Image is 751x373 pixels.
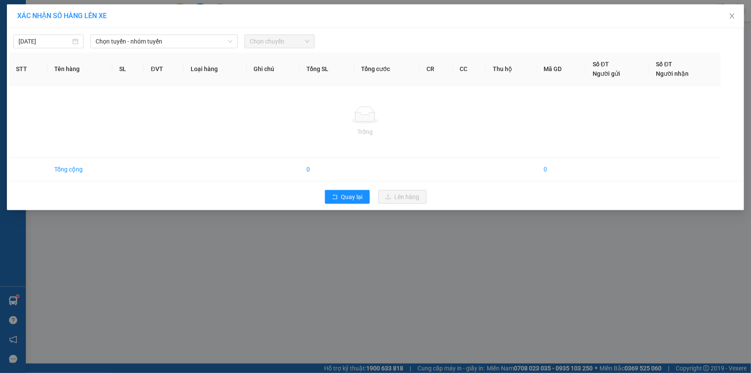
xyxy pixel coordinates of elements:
[354,53,420,86] th: Tổng cước
[9,53,47,86] th: STT
[247,53,300,86] th: Ghi chú
[56,37,143,49] div: 0346117439
[300,53,355,86] th: Tổng SL
[17,12,107,20] span: XÁC NHẬN SỐ HÀNG LÊN XE
[378,190,426,204] button: uploadLên hàng
[656,70,689,77] span: Người nhận
[7,8,21,17] span: Gửi:
[593,61,609,68] span: Số ĐT
[6,55,20,64] span: CR :
[7,7,50,28] div: Cầu Ngang
[300,158,355,181] td: 0
[56,7,77,16] span: Nhận:
[593,70,620,77] span: Người gửi
[720,4,744,28] button: Close
[420,53,453,86] th: CR
[537,158,586,181] td: 0
[341,192,363,202] span: Quay lại
[729,12,736,19] span: close
[56,27,143,37] div: THIÊN
[184,53,247,86] th: Loại hàng
[144,53,183,86] th: ĐVT
[96,35,232,48] span: Chọn tuyến - nhóm tuyến
[47,53,112,86] th: Tên hàng
[112,53,144,86] th: SL
[332,194,338,201] span: rollback
[537,53,586,86] th: Mã GD
[47,158,112,181] td: Tổng cộng
[325,190,370,204] button: rollbackQuay lại
[19,37,71,46] input: 11/09/2025
[228,39,233,44] span: down
[250,35,309,48] span: Chọn chuyến
[16,127,714,137] div: Trống
[453,53,486,86] th: CC
[56,7,143,27] div: [GEOGRAPHIC_DATA]
[6,54,51,65] div: 30.000
[656,61,673,68] span: Số ĐT
[486,53,537,86] th: Thu hộ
